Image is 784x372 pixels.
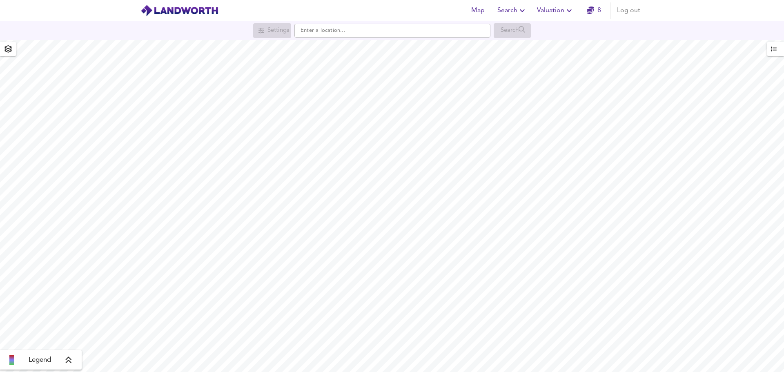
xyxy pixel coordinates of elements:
input: Enter a location... [294,24,490,38]
span: Search [497,5,527,16]
span: Valuation [537,5,574,16]
a: 8 [587,5,601,16]
img: logo [140,4,218,17]
span: Map [468,5,488,16]
button: Valuation [534,2,577,19]
span: Legend [29,355,51,365]
div: Search for a location first or explore the map [253,23,291,38]
button: 8 [581,2,607,19]
button: Search [494,2,530,19]
div: Search for a location first or explore the map [494,23,531,38]
span: Log out [617,5,640,16]
button: Log out [614,2,644,19]
button: Map [465,2,491,19]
